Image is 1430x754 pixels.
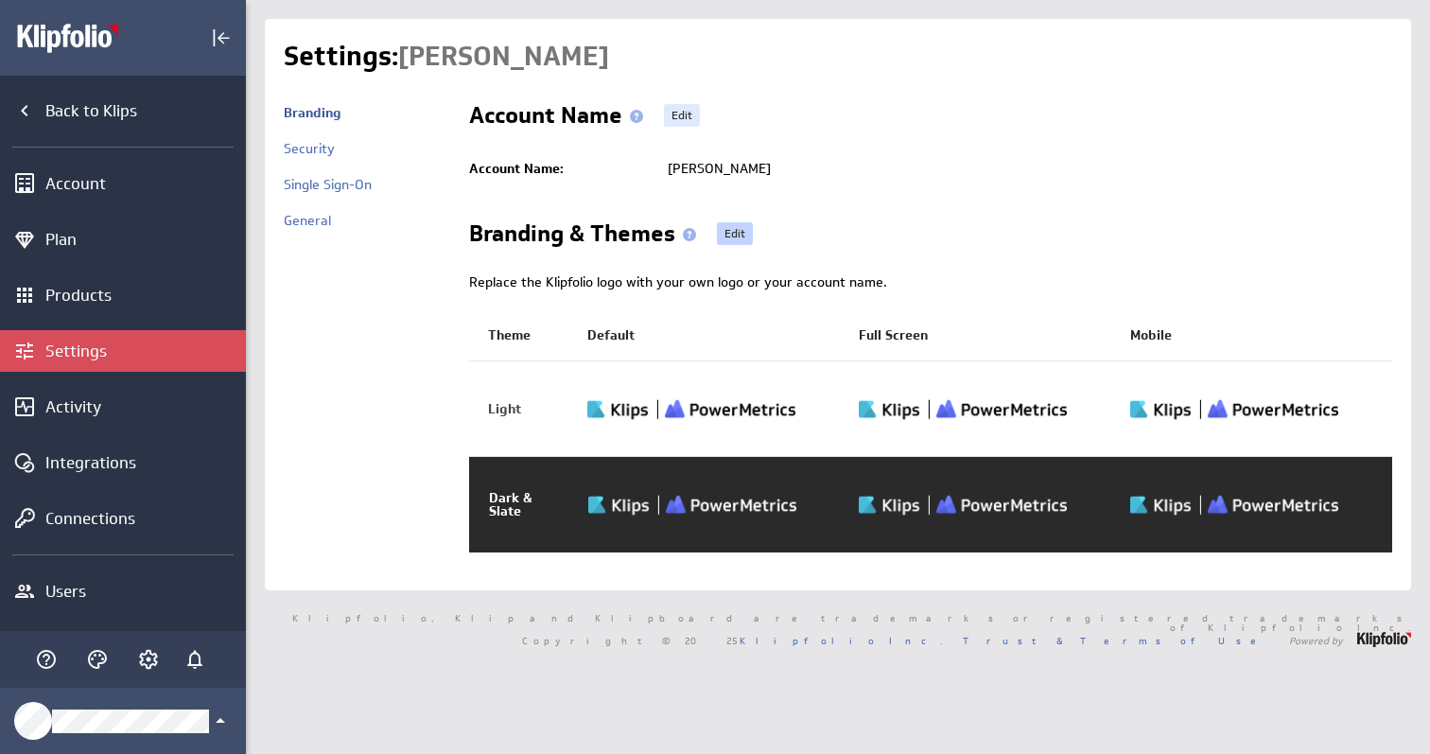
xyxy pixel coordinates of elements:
th: Full Screen [849,309,1121,361]
span: Powered by [1289,636,1343,645]
div: Plan [45,229,241,250]
div: Account [45,173,241,194]
img: Klipfolio account logo [16,23,148,53]
a: Security [284,140,335,157]
img: Klipfolio klips logo [859,396,1067,423]
a: Branding [284,104,341,121]
td: Light [469,361,578,457]
div: Collapse [205,22,237,54]
div: Help [30,643,62,675]
img: Klipfolio klips logo [588,492,796,518]
div: Notifications [179,643,211,675]
a: Single Sign-On [284,176,372,193]
div: Activity [45,396,241,417]
span: Copyright © 2025 [522,636,943,645]
a: Edit [717,222,753,245]
img: Klipfolio klips logo [859,492,1067,518]
a: Trust & Terms of Use [963,634,1269,647]
a: Edit [664,104,700,127]
div: Themes [81,643,113,675]
img: Klipfolio klips logo [1130,492,1338,518]
h2: Branding & Themes [469,222,704,253]
a: Klipfolio Inc. [740,634,943,647]
td: Account Name: [469,153,658,184]
svg: Account and settings [137,648,160,671]
img: Klipfolio klips logo [1130,396,1338,423]
svg: Themes [86,648,109,671]
h2: Account Name [469,104,651,134]
th: Mobile [1121,309,1392,361]
span: KOINSKY [398,39,609,74]
div: Replace the Klipfolio logo with your own logo or your account name. [469,272,1392,292]
span: Klipfolio, Klip and Klipboard are trademarks or registered trademarks of Klipfolio Inc. [274,613,1411,632]
h1: Settings: [284,38,609,76]
div: Users [45,581,241,602]
a: General [284,212,331,229]
div: Products [45,285,241,306]
td: Dark & Slate [469,457,578,552]
img: logo-footer.png [1357,632,1411,647]
div: Connections [45,508,241,529]
td: [PERSON_NAME] [658,153,1392,184]
img: Klipfolio klips logo [587,396,795,423]
div: Integrations [45,452,241,473]
th: Default [578,309,849,361]
div: Settings [45,341,241,361]
th: Theme [469,309,578,361]
div: Back to Klips [45,100,241,121]
div: Account and settings [132,643,165,675]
